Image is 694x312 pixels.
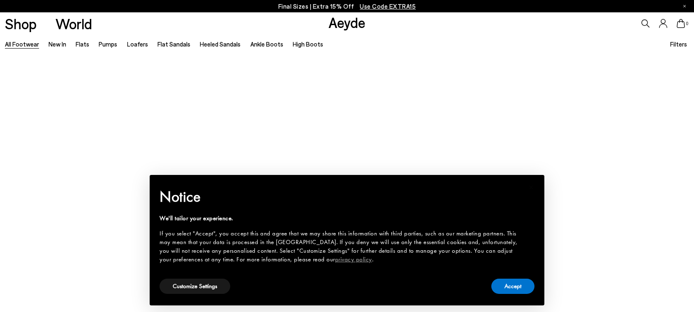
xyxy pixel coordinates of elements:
[521,177,541,197] button: Close this notice
[160,229,521,264] div: If you select "Accept", you accept this and agree that we may share this information with third p...
[335,255,372,263] a: privacy policy
[160,186,521,207] h2: Notice
[160,279,230,294] button: Customize Settings
[491,279,534,294] button: Accept
[529,181,534,193] span: ×
[160,214,521,223] div: We'll tailor your experience.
